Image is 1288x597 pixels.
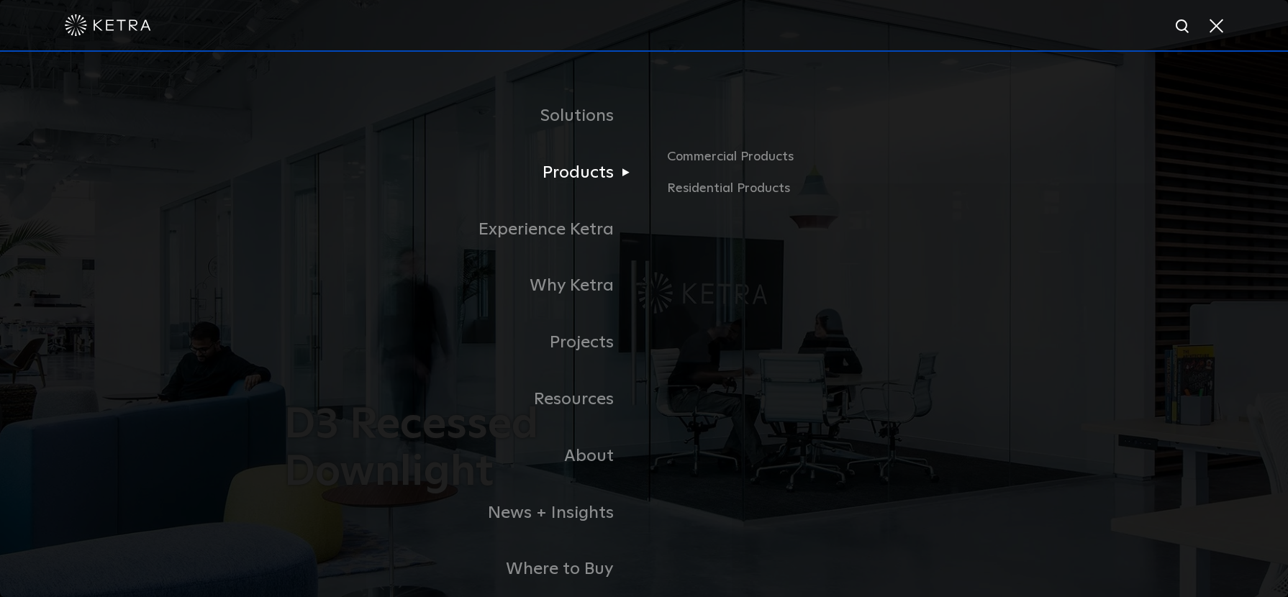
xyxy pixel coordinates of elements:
[284,258,644,314] a: Why Ketra
[284,485,644,542] a: News + Insights
[284,88,644,145] a: Solutions
[284,314,644,371] a: Projects
[284,145,644,201] a: Products
[284,201,644,258] a: Experience Ketra
[284,428,644,485] a: About
[1174,18,1192,36] img: search icon
[65,14,151,36] img: ketra-logo-2019-white
[284,371,644,428] a: Resources
[667,178,1004,199] a: Residential Products
[667,147,1004,178] a: Commercial Products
